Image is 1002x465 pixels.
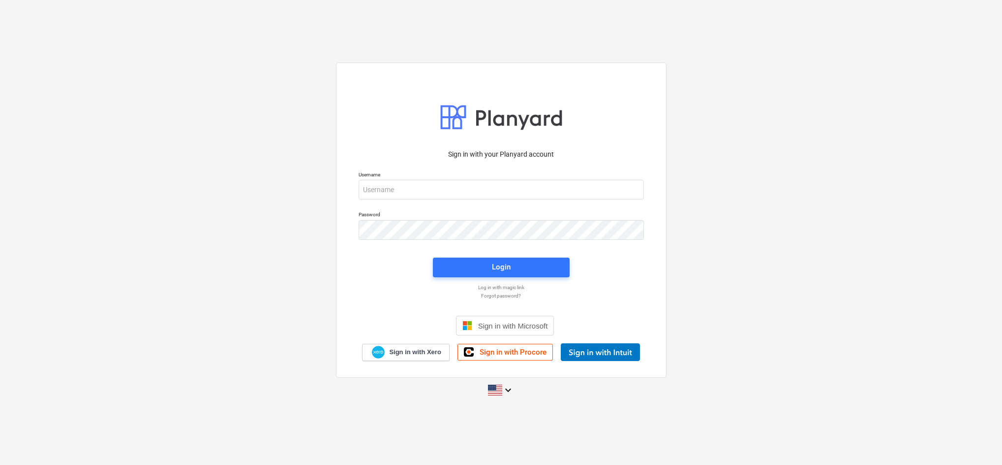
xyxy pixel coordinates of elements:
[457,344,553,361] a: Sign in with Procore
[389,348,441,357] span: Sign in with Xero
[478,322,548,330] span: Sign in with Microsoft
[480,348,547,357] span: Sign in with Procore
[354,284,649,291] a: Log in with magic link
[372,346,385,359] img: Xero logo
[362,344,450,361] a: Sign in with Xero
[433,258,570,277] button: Login
[359,180,644,199] input: Username
[502,384,514,396] i: keyboard_arrow_down
[359,149,644,160] p: Sign in with your Planyard account
[359,211,644,220] p: Password
[492,261,511,273] div: Login
[354,293,649,299] a: Forgot password?
[359,171,644,180] p: Username
[462,321,472,331] img: Microsoft logo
